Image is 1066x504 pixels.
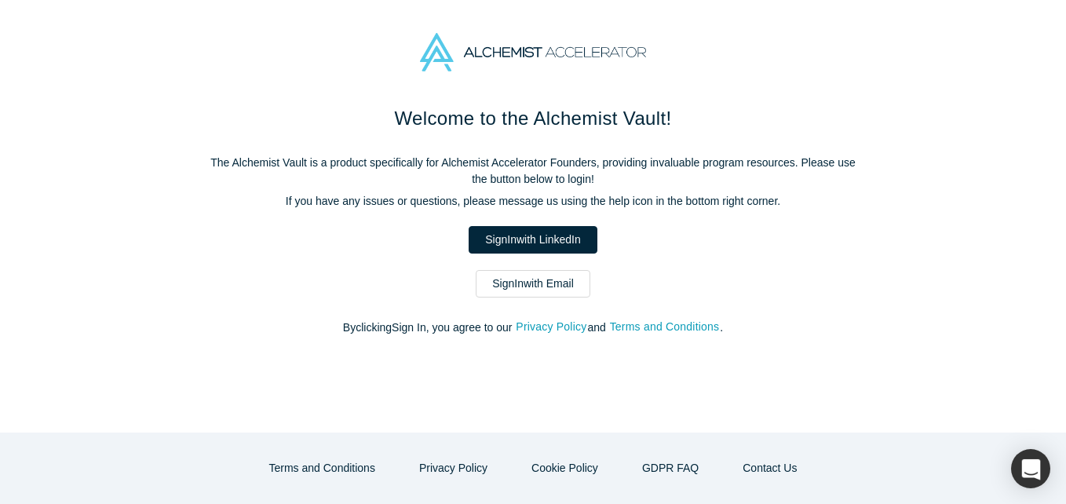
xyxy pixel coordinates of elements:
[726,455,813,482] button: Contact Us
[609,318,721,336] button: Terms and Conditions
[253,455,392,482] button: Terms and Conditions
[420,33,646,71] img: Alchemist Accelerator Logo
[515,455,615,482] button: Cookie Policy
[203,104,863,133] h1: Welcome to the Alchemist Vault!
[476,270,590,298] a: SignInwith Email
[203,155,863,188] p: The Alchemist Vault is a product specifically for Alchemist Accelerator Founders, providing inval...
[469,226,597,254] a: SignInwith LinkedIn
[203,320,863,336] p: By clicking Sign In , you agree to our and .
[203,193,863,210] p: If you have any issues or questions, please message us using the help icon in the bottom right co...
[626,455,715,482] a: GDPR FAQ
[403,455,504,482] button: Privacy Policy
[515,318,587,336] button: Privacy Policy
